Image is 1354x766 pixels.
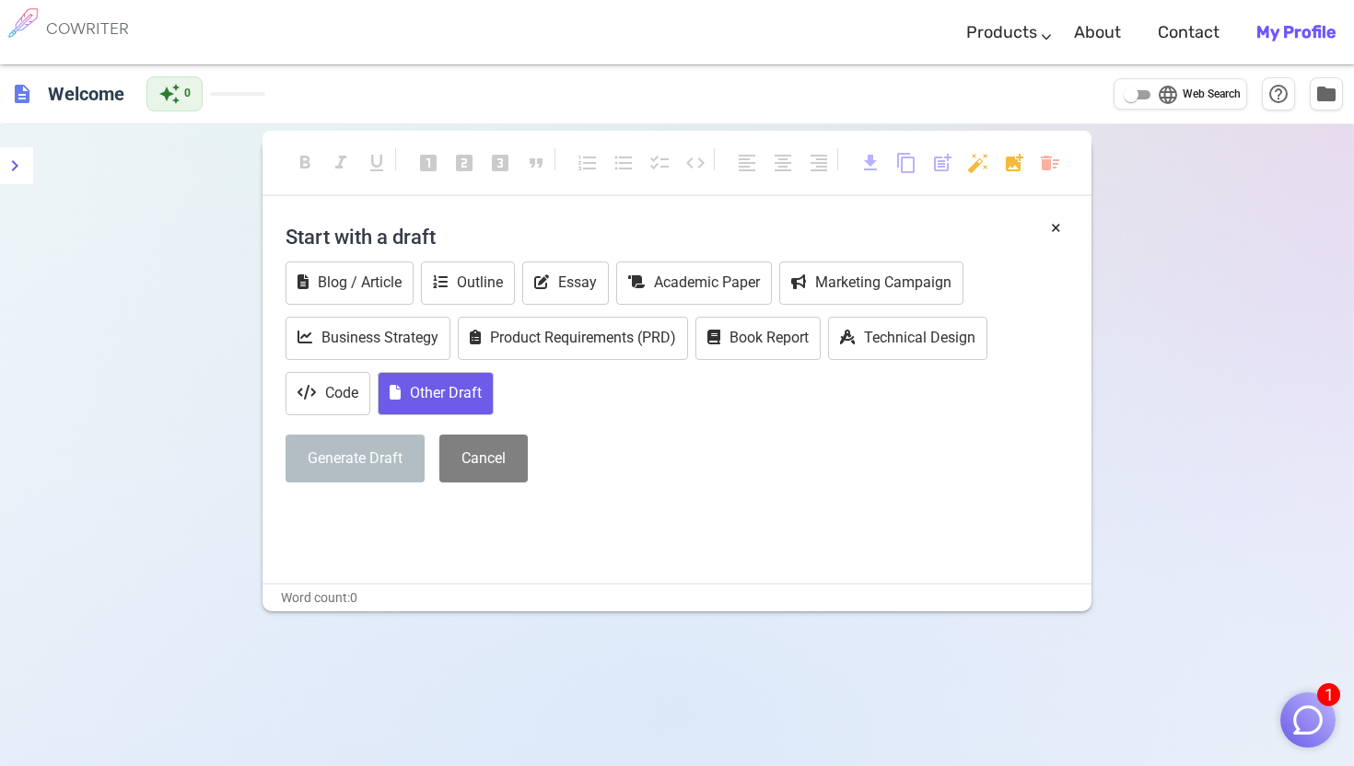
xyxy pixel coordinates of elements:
[1183,86,1241,104] span: Web Search
[366,152,388,174] span: format_underlined
[779,261,963,305] button: Marketing Campaign
[577,152,599,174] span: format_list_numbered
[417,152,439,174] span: looks_one
[1317,683,1340,706] span: 1
[1267,83,1290,105] span: help_outline
[648,152,671,174] span: checklist
[294,152,316,174] span: format_bold
[1158,6,1220,60] a: Contact
[1262,77,1295,110] button: Help & Shortcuts
[1039,152,1061,174] span: delete_sweep
[46,20,129,37] h6: COWRITER
[453,152,475,174] span: looks_two
[1290,702,1325,737] img: Close chat
[1051,215,1061,241] button: ×
[967,152,989,174] span: auto_fix_high
[286,435,425,483] button: Generate Draft
[1003,152,1025,174] span: add_photo_alternate
[931,152,953,174] span: post_add
[1157,84,1179,106] span: language
[1280,692,1336,748] button: 1
[286,317,450,360] button: Business Strategy
[966,6,1037,60] a: Products
[263,585,1091,611] div: Word count: 0
[522,261,609,305] button: Essay
[859,152,881,174] span: download
[828,317,987,360] button: Technical Design
[330,152,352,174] span: format_italic
[286,215,1068,259] h4: Start with a draft
[286,261,414,305] button: Blog / Article
[1315,83,1337,105] span: folder
[41,75,132,112] h6: Click to edit title
[458,317,688,360] button: Product Requirements (PRD)
[1256,22,1336,42] b: My Profile
[613,152,635,174] span: format_list_bulleted
[684,152,706,174] span: code
[439,435,528,483] button: Cancel
[772,152,794,174] span: format_align_center
[1074,6,1121,60] a: About
[616,261,772,305] button: Academic Paper
[421,261,515,305] button: Outline
[11,83,33,105] span: description
[895,152,917,174] span: content_copy
[808,152,830,174] span: format_align_right
[184,85,191,103] span: 0
[736,152,758,174] span: format_align_left
[286,372,370,415] button: Code
[1256,6,1336,60] a: My Profile
[695,317,821,360] button: Book Report
[525,152,547,174] span: format_quote
[1310,77,1343,110] button: Manage Documents
[489,152,511,174] span: looks_3
[378,372,494,415] button: Other Draft
[158,83,181,105] span: auto_awesome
